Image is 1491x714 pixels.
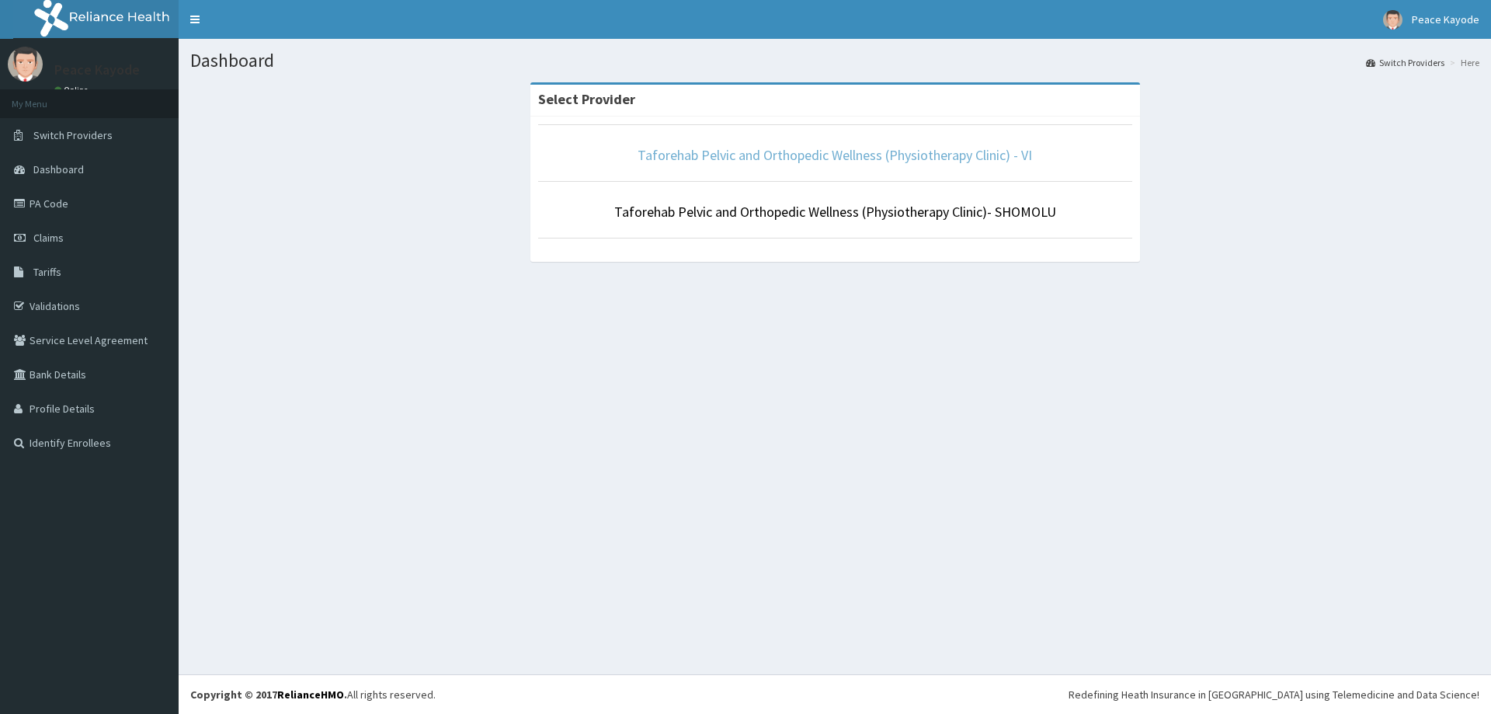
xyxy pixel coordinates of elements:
[54,63,140,77] p: Peace Kayode
[1069,687,1479,702] div: Redefining Heath Insurance in [GEOGRAPHIC_DATA] using Telemedicine and Data Science!
[277,688,344,702] a: RelianceHMO
[538,90,635,108] strong: Select Provider
[8,47,43,82] img: User Image
[614,203,1056,221] a: Taforehab Pelvic and Orthopedic Wellness (Physiotherapy Clinic)- SHOMOLU
[190,688,347,702] strong: Copyright © 2017 .
[33,231,64,245] span: Claims
[1366,56,1444,69] a: Switch Providers
[1446,56,1479,69] li: Here
[33,128,113,142] span: Switch Providers
[179,674,1491,714] footer: All rights reserved.
[1383,10,1402,30] img: User Image
[54,85,92,96] a: Online
[638,146,1032,164] a: Taforehab Pelvic and Orthopedic Wellness (Physiotherapy Clinic) - VI
[33,162,84,176] span: Dashboard
[190,51,1479,71] h1: Dashboard
[33,265,61,279] span: Tariffs
[1412,12,1479,26] span: Peace Kayode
